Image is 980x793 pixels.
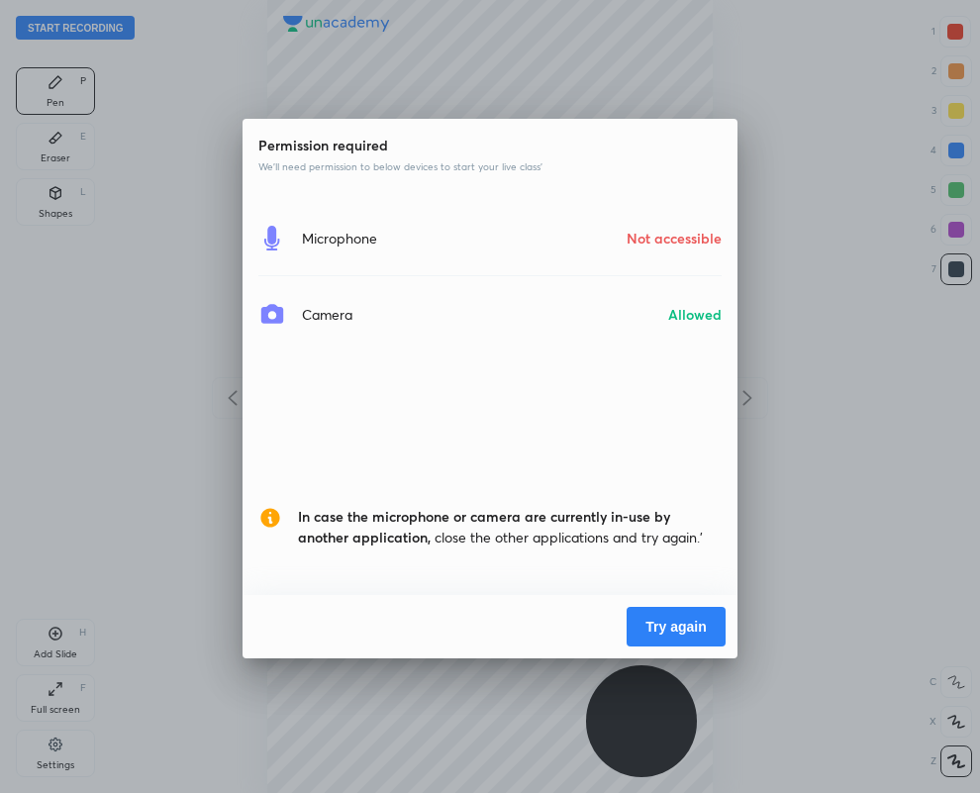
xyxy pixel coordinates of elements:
h4: Not accessible [627,228,722,248]
span: In case the microphone or camera are currently in-use by another application, [298,507,670,546]
p: We’ll need permission to below devices to start your live class’ [258,159,722,174]
button: Try again [627,607,726,646]
h4: Camera [302,304,352,325]
span: close the other applications and try again.’ [298,506,722,547]
h4: Permission required [258,135,722,155]
h4: Microphone [302,228,377,248]
h4: Allowed [668,304,722,325]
